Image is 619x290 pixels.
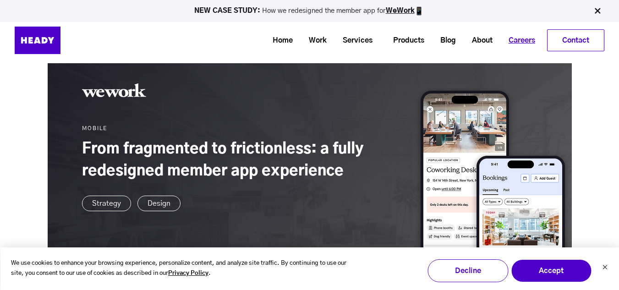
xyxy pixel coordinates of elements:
button: Accept [511,259,592,282]
a: About [460,32,497,49]
img: Heady_Logo_Web-01 (1) [15,27,60,54]
a: Careers [497,32,540,49]
a: Blog [429,32,460,49]
a: Work [297,32,331,49]
p: How we redesigned the member app for [4,6,615,16]
a: Home [261,32,297,49]
img: app emoji [415,6,424,16]
a: WeWork [386,7,415,14]
a: Products [382,32,429,49]
button: Decline [427,259,508,282]
a: Privacy Policy [168,268,208,279]
img: Close Bar [593,6,602,16]
strong: NEW CASE STUDY: [194,7,262,14]
button: Dismiss cookie banner [602,263,608,273]
a: Services [331,32,377,49]
a: Contact [548,30,604,51]
div: Navigation Menu [83,29,604,51]
p: We use cookies to enhance your browsing experience, personalize content, and analyze site traffic... [11,258,361,279]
